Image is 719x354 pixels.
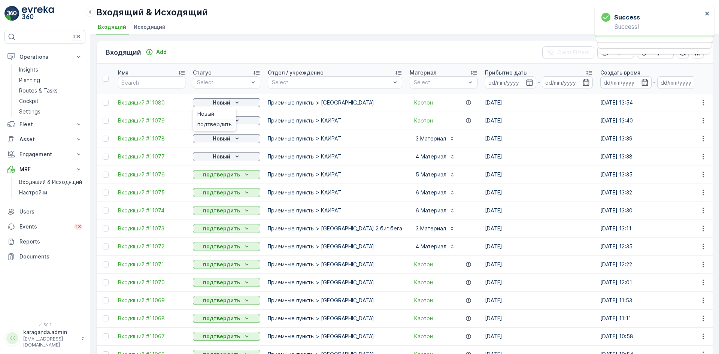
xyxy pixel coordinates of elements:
[19,108,40,115] p: Settings
[4,147,85,162] button: Engagement
[268,135,402,142] p: Приемные пункты > КАЙРАТ
[481,291,597,309] td: [DATE]
[118,207,185,214] a: Входящий #11074
[193,224,260,233] button: подтвердить
[597,255,712,273] td: [DATE] 12:22
[410,187,460,199] button: 6 Материал
[268,117,402,124] p: Приемные пункты > КАЙРАТ
[118,279,185,286] a: Входящий #11070
[597,94,712,112] td: [DATE] 13:54
[193,314,260,323] button: подтвердить
[193,98,260,107] button: Новый
[203,279,240,286] p: подтвердить
[103,118,109,124] div: Toggle Row Selected
[557,49,590,56] p: Clear Filters
[103,208,109,214] div: Toggle Row Selected
[597,309,712,327] td: [DATE] 11:11
[203,333,240,340] p: подтвердить
[481,255,597,273] td: [DATE]
[414,333,433,340] a: Картон
[103,100,109,106] div: Toggle Row Selected
[19,238,82,245] p: Reports
[4,162,85,177] button: MRF
[414,243,446,250] p: 4 Материал
[410,133,459,145] button: 3 Материал
[597,46,634,58] button: Export
[16,85,85,96] a: Routes & Tasks
[268,207,402,214] p: Приемные пункты > КАЙРАТ
[600,76,652,88] input: dd/mm/yyyy
[272,79,391,86] p: Select
[597,166,712,184] td: [DATE] 13:35
[597,220,712,237] td: [DATE] 13:11
[19,253,82,260] p: Documents
[193,260,260,269] button: подтвердить
[410,69,436,76] p: Материал
[268,261,402,268] p: Приемные пункты > [GEOGRAPHIC_DATA]
[4,249,85,264] a: Documents
[597,237,712,255] td: [DATE] 12:35
[268,297,402,304] p: Приемные пункты > [GEOGRAPHIC_DATA]
[193,69,211,76] p: Статус
[213,153,230,160] p: Новый
[193,152,260,161] button: Новый
[118,315,185,322] span: Входящий #11068
[103,261,109,267] div: Toggle Row Selected
[481,184,597,202] td: [DATE]
[268,333,402,340] p: Приемные пункты > [GEOGRAPHIC_DATA]
[197,121,232,128] span: подтвердить
[16,75,85,85] a: Planning
[597,202,712,220] td: [DATE] 13:30
[268,279,402,286] p: Приемные пункты > [GEOGRAPHIC_DATA]
[73,34,80,40] p: ⌘B
[103,297,109,303] div: Toggle Row Selected
[16,177,85,187] a: Входящий & Исходящий
[414,315,433,322] a: Картон
[118,225,185,232] a: Входящий #11073
[118,333,185,340] a: Входящий #11067
[203,189,240,196] p: подтвердить
[268,153,402,160] p: Приемные пункты > КАЙРАТ
[538,78,540,87] p: -
[203,297,240,304] p: подтвердить
[19,151,70,158] p: Engagement
[118,189,185,196] a: Входящий #11075
[118,99,185,106] a: Входящий #11080
[19,87,58,94] p: Routes & Tasks
[118,76,185,88] input: Search
[414,261,433,268] a: Картон
[193,170,260,179] button: подтвердить
[481,166,597,184] td: [DATE]
[103,190,109,196] div: Toggle Row Selected
[16,64,85,75] a: Insights
[4,6,19,21] img: logo
[19,208,82,215] p: Users
[4,49,85,64] button: Operations
[118,153,185,160] span: Входящий #11077
[268,315,402,322] p: Приемные пункты > [GEOGRAPHIC_DATA]
[103,154,109,160] div: Toggle Row Selected
[19,76,40,84] p: Planning
[103,226,109,232] div: Toggle Row Selected
[203,207,240,214] p: подтвердить
[481,148,597,166] td: [DATE]
[118,297,185,304] span: Входящий #11069
[118,261,185,268] a: Входящий #11071
[203,315,240,322] p: подтвердить
[597,327,712,345] td: [DATE] 10:58
[193,242,260,251] button: подтвердить
[410,169,460,181] button: 5 Материал
[106,47,141,58] p: Входящий
[597,273,712,291] td: [DATE] 12:01
[414,279,433,286] span: Картон
[600,69,640,76] p: Создать время
[481,273,597,291] td: [DATE]
[614,13,640,22] h3: Success
[410,223,459,235] button: 3 Материал
[481,327,597,345] td: [DATE]
[118,69,128,76] p: Имя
